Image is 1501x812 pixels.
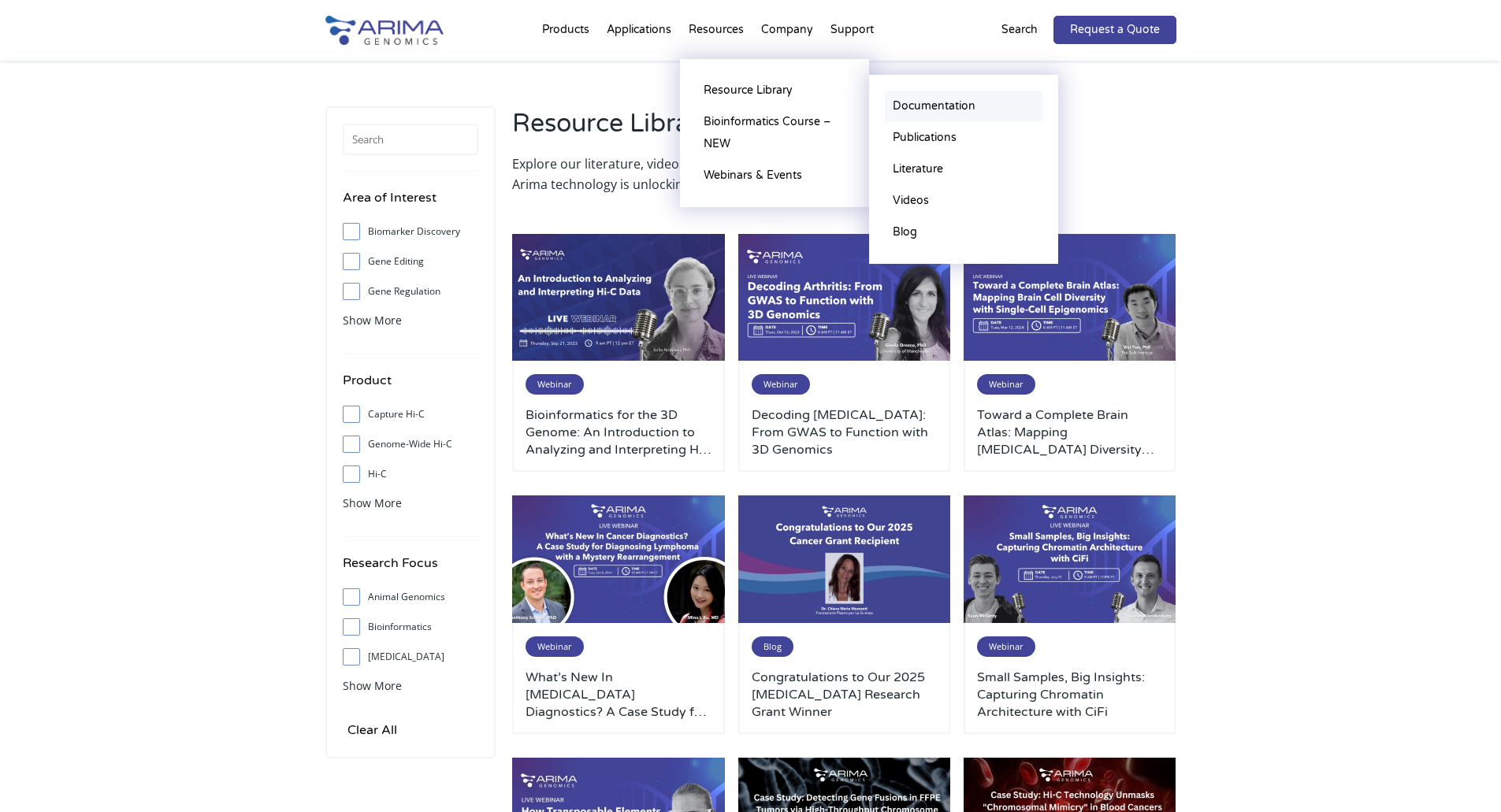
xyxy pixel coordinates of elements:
[977,406,1163,458] a: Toward a Complete Brain Atlas: Mapping [MEDICAL_DATA] Diversity with Single-Cell Epigenomics
[885,122,1042,154] a: Publications
[512,495,725,623] img: October-2024-Webinar-Anthony-and-Mina-500x300.jpg
[752,636,793,657] span: Blog
[343,585,478,609] label: Animal Genomics
[343,370,478,402] h4: Product
[885,185,1042,217] a: Videos
[343,645,478,669] label: [MEDICAL_DATA]
[977,669,1163,721] a: Small Samples, Big Insights: Capturing Chromatin Architecture with CiFi
[526,374,584,395] span: Webinar
[526,406,711,458] a: Bioinformatics for the 3D Genome: An Introduction to Analyzing and Interpreting Hi-C Data
[343,495,402,510] span: Show More
[1001,20,1038,40] p: Search
[738,234,951,362] img: October-2023-Webinar-1-500x300.jpg
[977,636,1035,657] span: Webinar
[343,719,402,741] input: Clear All
[343,124,478,155] input: Search
[526,636,584,657] span: Webinar
[752,669,938,721] a: Congratulations to Our 2025 [MEDICAL_DATA] Research Grant Winner
[752,406,938,458] a: Decoding [MEDICAL_DATA]: From GWAS to Function with 3D Genomics
[343,615,478,639] label: Bioinformatics
[343,432,478,456] label: Genome-Wide Hi-C
[512,154,836,195] p: Explore our literature, videos, blogs to learn how Arima technology is unlocking new biological i...
[512,234,725,362] img: Sep-2023-Webinar-500x300.jpg
[343,250,478,273] label: Gene Editing
[512,106,836,154] h2: Resource Library
[526,669,711,721] a: What’s New In [MEDICAL_DATA] Diagnostics? A Case Study for Diagnosing [MEDICAL_DATA] with a Myste...
[343,220,478,243] label: Biomarker Discovery
[696,160,853,191] a: Webinars & Events
[964,495,1176,623] img: July-2025-webinar-3-500x300.jpg
[343,462,478,486] label: Hi-C
[343,678,402,693] span: Show More
[977,374,1035,395] span: Webinar
[343,187,478,220] h4: Area of Interest
[696,75,853,106] a: Resource Library
[885,217,1042,248] a: Blog
[696,106,853,160] a: Bioinformatics Course – NEW
[885,154,1042,185] a: Literature
[325,16,444,45] img: Arima-Genomics-logo
[343,402,478,426] label: Capture Hi-C
[343,553,478,585] h4: Research Focus
[885,91,1042,122] a: Documentation
[964,234,1176,362] img: March-2024-Webinar-500x300.jpg
[343,313,402,328] span: Show More
[1053,16,1176,44] a: Request a Quote
[343,280,478,303] label: Gene Regulation
[752,374,810,395] span: Webinar
[738,495,951,623] img: genome-assembly-grant-2025-500x300.png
